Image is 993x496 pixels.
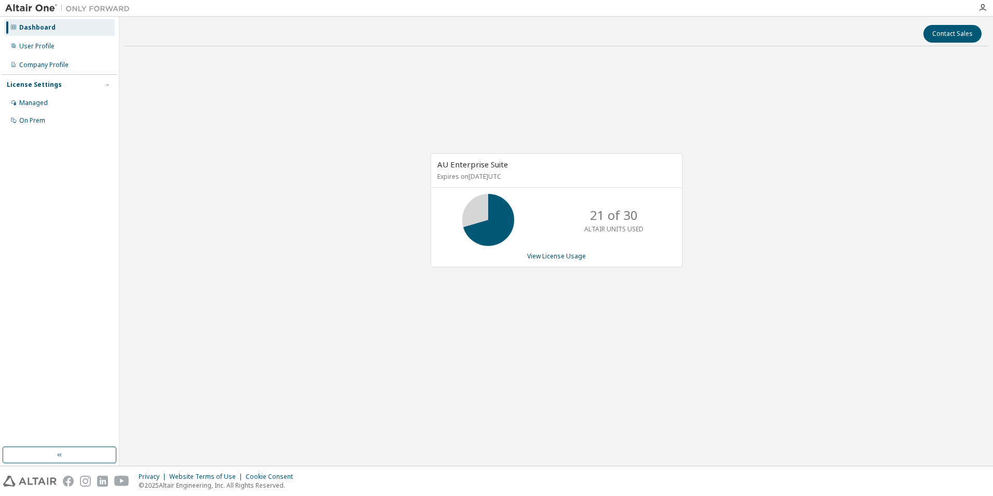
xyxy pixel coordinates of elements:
div: Dashboard [19,23,56,32]
div: License Settings [7,81,62,89]
div: Managed [19,99,48,107]
img: instagram.svg [80,476,91,487]
p: © 2025 Altair Engineering, Inc. All Rights Reserved. [139,481,299,490]
img: altair_logo.svg [3,476,57,487]
img: facebook.svg [63,476,74,487]
div: Cookie Consent [246,473,299,481]
div: Website Terms of Use [169,473,246,481]
div: On Prem [19,116,45,125]
img: youtube.svg [114,476,129,487]
img: linkedin.svg [97,476,108,487]
div: Company Profile [19,61,69,69]
div: User Profile [19,42,55,50]
button: Contact Sales [923,25,982,43]
p: 21 of 30 [590,206,638,224]
p: ALTAIR UNITS USED [584,225,643,233]
a: View License Usage [527,252,586,260]
img: Altair One [5,3,135,14]
span: AU Enterprise Suite [437,159,508,169]
p: Expires on [DATE] UTC [437,172,673,181]
div: Privacy [139,473,169,481]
